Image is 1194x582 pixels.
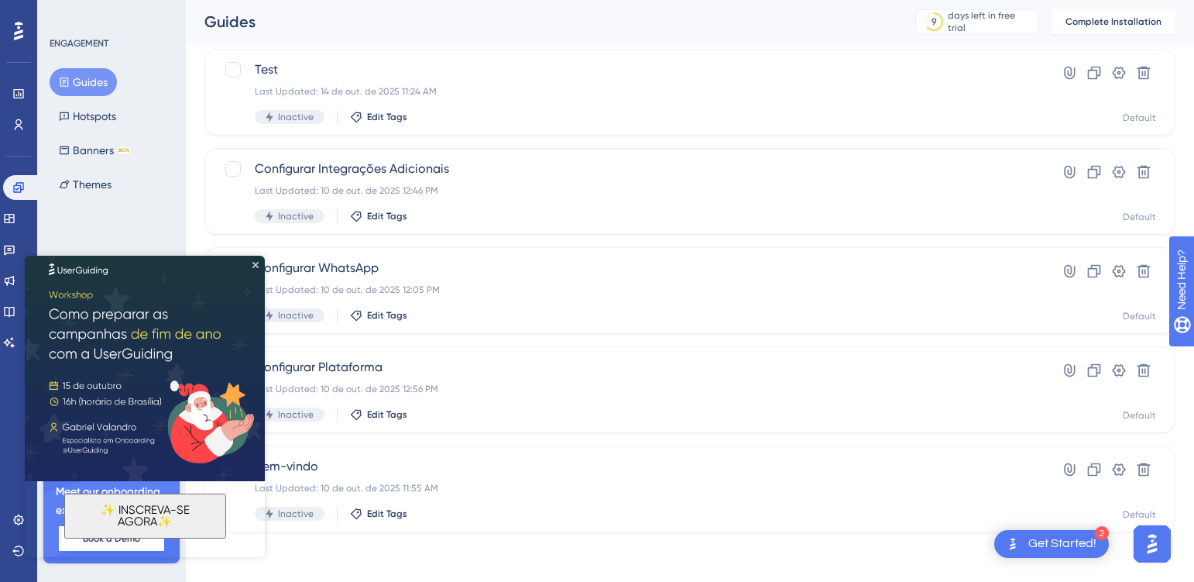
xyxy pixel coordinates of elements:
[367,408,407,421] span: Edit Tags
[50,170,121,198] button: Themes
[278,408,314,421] span: Inactive
[228,6,234,12] div: Close Preview
[255,383,1001,395] div: Last Updated: 10 de out. de 2025 12:56 PM
[367,508,407,520] span: Edit Tags
[1123,508,1156,521] div: Default
[350,408,407,421] button: Edit Tags
[278,309,314,322] span: Inactive
[117,146,131,154] div: BETA
[948,9,1034,34] div: days left in free trial
[278,210,314,222] span: Inactive
[1123,409,1156,422] div: Default
[1129,521,1175,567] iframe: UserGuiding AI Assistant Launcher
[1028,536,1096,553] div: Get Started!
[255,358,1001,377] span: Configurar Plataforma
[367,309,407,322] span: Edit Tags
[367,210,407,222] span: Edit Tags
[39,238,201,283] button: ✨ INSCREVA-SE AGORA✨
[1095,526,1109,540] div: 2
[994,530,1109,558] div: Open Get Started! checklist, remaining modules: 2
[255,457,1001,476] span: Bem-vindo
[255,60,1001,79] span: Test
[255,259,1001,277] span: Configurar WhatsApp
[50,136,140,164] button: BannersBETA
[255,482,1001,494] div: Last Updated: 10 de out. de 2025 11:55 AM
[255,85,1001,98] div: Last Updated: 14 de out. de 2025 11:24 AM
[367,111,407,123] span: Edit Tags
[350,111,407,123] button: Edit Tags
[1123,211,1156,223] div: Default
[36,4,97,22] span: Need Help?
[350,210,407,222] button: Edit Tags
[204,11,877,33] div: Guides
[350,508,407,520] button: Edit Tags
[278,111,314,123] span: Inactive
[278,508,314,520] span: Inactive
[932,15,937,28] div: 9
[1065,15,1161,28] span: Complete Installation
[1004,535,1022,553] img: launcher-image-alternative-text
[1123,310,1156,322] div: Default
[255,284,1001,296] div: Last Updated: 10 de out. de 2025 12:05 PM
[255,184,1001,197] div: Last Updated: 10 de out. de 2025 12:46 PM
[1123,112,1156,124] div: Default
[255,160,1001,178] span: Configurar Integrações Adicionais
[350,309,407,322] button: Edit Tags
[50,37,108,50] div: ENGAGEMENT
[1052,9,1175,34] button: Complete Installation
[50,68,117,96] button: Guides
[50,102,125,130] button: Hotspots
